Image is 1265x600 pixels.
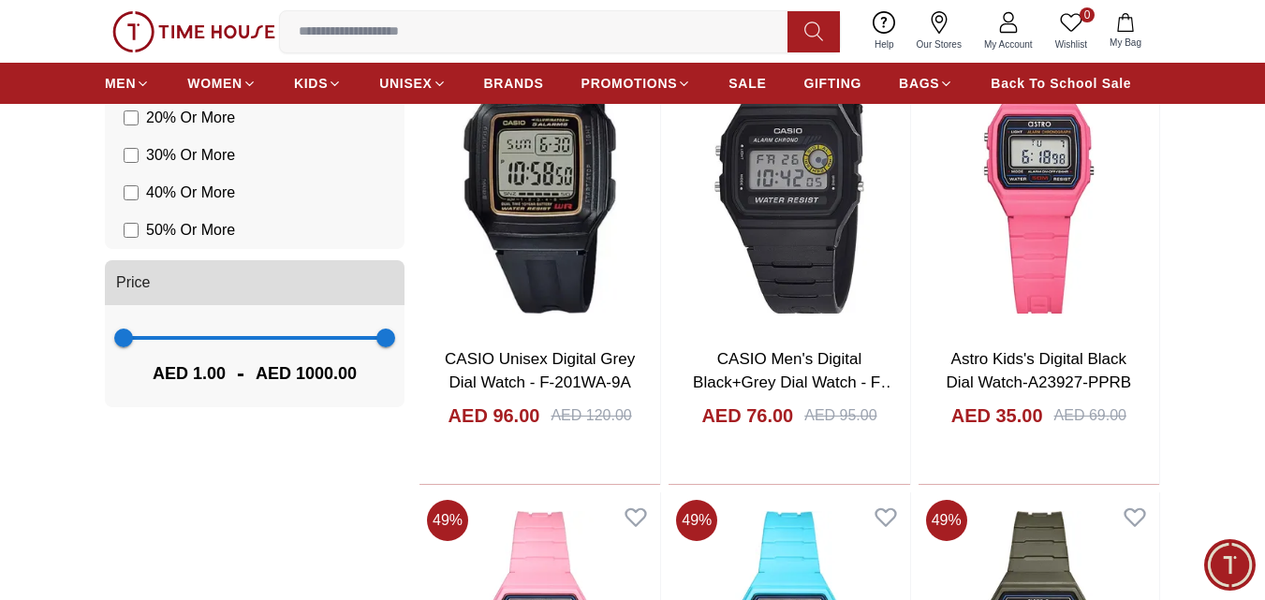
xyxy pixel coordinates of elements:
[5,407,370,501] textarea: We are here to help you
[676,500,717,541] span: 49 %
[905,7,973,55] a: Our Stores
[153,360,226,387] span: AED 1.00
[105,66,150,100] a: MEN
[1048,37,1095,51] span: Wishlist
[146,182,235,204] span: 40 % Or More
[14,14,51,51] em: Back
[294,74,328,93] span: KIDS
[484,74,544,93] span: BRANDS
[946,350,1131,392] a: Astro Kids's Digital Black Dial Watch-A23927-PPRB
[926,500,967,541] span: 49 %
[124,185,139,200] input: 40% Or More
[57,17,89,49] img: Profile picture of Time House Admin
[250,368,298,380] span: 01:55 PM
[728,66,766,100] a: SALE
[581,66,692,100] a: PROMOTIONS
[581,74,678,93] span: PROMOTIONS
[146,107,235,129] span: 20 % Or More
[951,402,1043,429] h4: AED 35.00
[146,144,235,167] span: 30 % Or More
[187,74,243,93] span: WOMEN
[124,110,139,125] input: 20% Or More
[427,500,468,541] span: 49 %
[1204,539,1256,591] div: Chat Widget
[379,66,446,100] a: UNISEX
[379,74,432,93] span: UNISEX
[187,66,257,100] a: WOMEN
[294,66,342,100] a: KIDS
[112,11,275,52] img: ...
[116,271,150,294] span: Price
[226,359,256,388] span: -
[445,350,635,392] a: CASIO Unisex Digital Grey Dial Watch - F-201WA-9A
[256,360,357,387] span: AED 1000.00
[124,223,139,238] input: 50% Or More
[701,402,793,429] h4: AED 76.00
[991,66,1131,100] a: Back To School Sale
[863,7,905,55] a: Help
[728,74,766,93] span: SALE
[19,251,370,271] div: Time House Admin
[693,350,896,416] a: CASIO Men's Digital Black+Grey Dial Watch - F-94WA-8D
[919,13,1159,331] img: Astro Kids's Digital Black Dial Watch-A23927-PPRB
[803,66,861,100] a: GIFTING
[146,219,235,241] span: 50 % Or More
[551,404,631,427] div: AED 120.00
[1102,36,1149,50] span: My Bag
[803,74,861,93] span: GIFTING
[867,37,902,51] span: Help
[1098,9,1153,53] button: My Bag
[419,13,660,331] img: CASIO Unisex Digital Grey Dial Watch - F-201WA-9A
[105,260,405,305] button: Price
[484,66,544,100] a: BRANDS
[32,289,281,375] span: Hey there! Need help finding the perfect watch? I'm here if you have any questions or need a quic...
[105,74,136,93] span: MEN
[124,148,139,163] input: 30% Or More
[899,66,953,100] a: BAGS
[1044,7,1098,55] a: 0Wishlist
[1054,404,1126,427] div: AED 69.00
[909,37,969,51] span: Our Stores
[449,402,540,429] h4: AED 96.00
[99,24,313,42] div: Time House Admin
[669,13,909,331] img: CASIO Men's Digital Black+Grey Dial Watch - F-94WA-8D
[804,404,876,427] div: AED 95.00
[1080,7,1095,22] span: 0
[107,286,125,306] em: Blush
[977,37,1040,51] span: My Account
[991,74,1131,93] span: Back To School Sale
[899,74,939,93] span: BAGS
